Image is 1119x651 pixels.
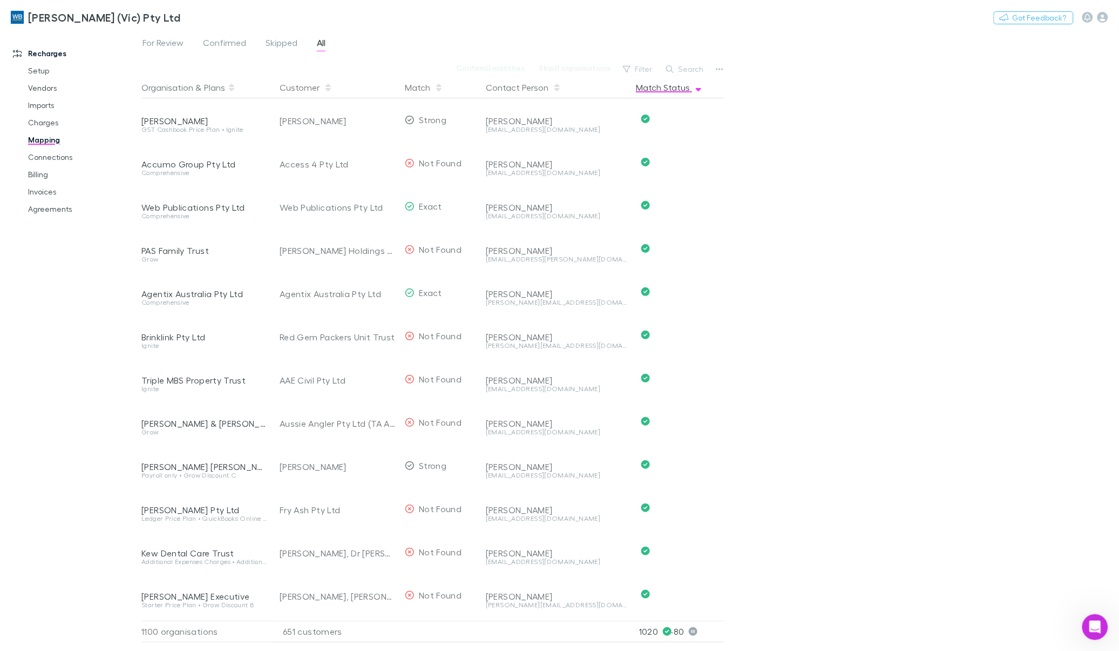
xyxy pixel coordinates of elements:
span: Not Found [419,504,462,514]
div: [EMAIL_ADDRESS][DOMAIN_NAME] [486,559,627,565]
div: & [141,77,267,98]
a: Recharges [2,45,150,62]
div: [PERSON_NAME] [486,202,627,213]
span: Strong [419,115,446,125]
button: Got Feedback? [994,11,1074,24]
div: [PERSON_NAME] & [PERSON_NAME] [141,418,267,429]
a: Connections [17,149,150,166]
a: Agreements [17,200,150,218]
p: 1020 · 80 [639,621,724,642]
div: [PERSON_NAME] Pty Ltd [141,505,267,515]
a: Charges [17,114,150,131]
button: Filter [618,63,659,76]
span: Not Found [419,547,462,557]
div: [PERSON_NAME] Holdings Pty Ltd [280,229,396,272]
div: [EMAIL_ADDRESS][DOMAIN_NAME] [486,429,627,435]
div: [PERSON_NAME] [486,418,627,429]
svg: Confirmed [641,417,650,426]
button: Customer [280,77,333,98]
span: Not Found [419,590,462,600]
div: Brinklink Pty Ltd [141,332,267,343]
svg: Confirmed [641,374,650,382]
svg: Confirmed [641,244,650,253]
a: Billing [17,166,150,183]
iframe: Intercom live chat [1082,614,1108,640]
button: Contact Person [486,77,561,98]
div: Web Publications Pty Ltd [141,202,267,213]
span: Not Found [419,244,462,254]
div: Red Gem Packers Unit Trust [280,316,396,359]
div: 651 customers [271,621,401,642]
div: [EMAIL_ADDRESS][DOMAIN_NAME] [486,126,627,133]
div: [PERSON_NAME] Executive [141,591,267,602]
a: [PERSON_NAME] (Vic) Pty Ltd [4,4,187,30]
span: Not Found [419,158,462,168]
div: Triple MBS Property Trust [141,375,267,386]
div: Fry Ash Pty Ltd [280,488,396,532]
div: GST Cashbook Price Plan • Ignite [141,126,267,133]
div: Comprehensive [141,170,267,176]
a: Invoices [17,183,150,200]
button: Organisation [141,77,193,98]
div: [PERSON_NAME] [141,116,267,126]
div: [EMAIL_ADDRESS][DOMAIN_NAME] [486,472,627,479]
div: 1100 organisations [141,621,271,642]
div: [PERSON_NAME], Dr [PERSON_NAME] [PERSON_NAME] [280,532,396,575]
svg: Confirmed [641,158,650,166]
div: [PERSON_NAME][EMAIL_ADDRESS][DOMAIN_NAME] [486,602,627,608]
a: Mapping [17,131,150,149]
svg: Confirmed [641,201,650,210]
button: Match [405,77,443,98]
div: [PERSON_NAME] [486,332,627,343]
span: Confirmed [203,37,246,51]
div: [EMAIL_ADDRESS][DOMAIN_NAME] [486,213,627,219]
svg: Confirmed [641,504,650,512]
div: [PERSON_NAME] [280,99,396,143]
div: [PERSON_NAME] [486,375,627,386]
div: [EMAIL_ADDRESS][PERSON_NAME][DOMAIN_NAME] [486,256,627,263]
div: Ledger Price Plan • QuickBooks Online Plus [141,515,267,522]
span: Not Found [419,374,462,384]
div: Ignite [141,386,267,392]
div: [PERSON_NAME][EMAIL_ADDRESS][DOMAIN_NAME] [486,343,627,349]
div: [PERSON_NAME] [280,445,396,488]
a: Vendors [17,79,150,97]
div: [EMAIL_ADDRESS][DOMAIN_NAME] [486,170,627,176]
div: Access 4 Pty Ltd [280,143,396,186]
div: Aussie Angler Pty Ltd (TA Aussie AnglerFishing Tackle Pty Ltd) [280,402,396,445]
div: [PERSON_NAME] [486,159,627,170]
h3: [PERSON_NAME] (Vic) Pty Ltd [28,11,180,24]
div: AAE Civil Pty Ltd [280,359,396,402]
div: [PERSON_NAME] [486,548,627,559]
svg: Confirmed [641,287,650,296]
div: [PERSON_NAME] [486,591,627,602]
span: All [317,37,325,51]
div: Accumo Group Pty Ltd [141,159,267,170]
div: Kew Dental Care Trust [141,548,267,559]
span: Exact [419,201,442,211]
div: Ignite [141,343,267,349]
button: Plans [204,77,225,98]
div: [EMAIL_ADDRESS][DOMAIN_NAME] [486,386,627,392]
div: Payroll only • Grow Discount C [141,472,267,479]
div: [PERSON_NAME][EMAIL_ADDRESS][DOMAIN_NAME] [486,299,627,306]
button: Skip0 organisations [532,62,618,75]
div: Agentix Australia Pty Ltd [141,288,267,299]
svg: Confirmed [641,115,650,123]
div: [PERSON_NAME] [486,461,627,472]
span: Skipped [266,37,297,51]
div: Web Publications Pty Ltd [280,186,396,229]
div: [PERSON_NAME], [PERSON_NAME] [280,575,396,618]
img: William Buck (Vic) Pty Ltd's Logo [11,11,24,24]
div: Agentix Australia Pty Ltd [280,272,396,316]
button: Confirm0 matches [449,62,532,75]
svg: Confirmed [641,590,650,599]
svg: Confirmed [641,460,650,469]
div: Additional Expenses Charges • Additional Project Charges • Ultimate 10 Price Plan [141,559,267,565]
a: Setup [17,62,150,79]
div: [PERSON_NAME] [486,245,627,256]
span: Not Found [419,417,462,427]
span: Exact [419,287,442,298]
div: [PERSON_NAME] [486,288,627,299]
div: Grow [141,429,267,435]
